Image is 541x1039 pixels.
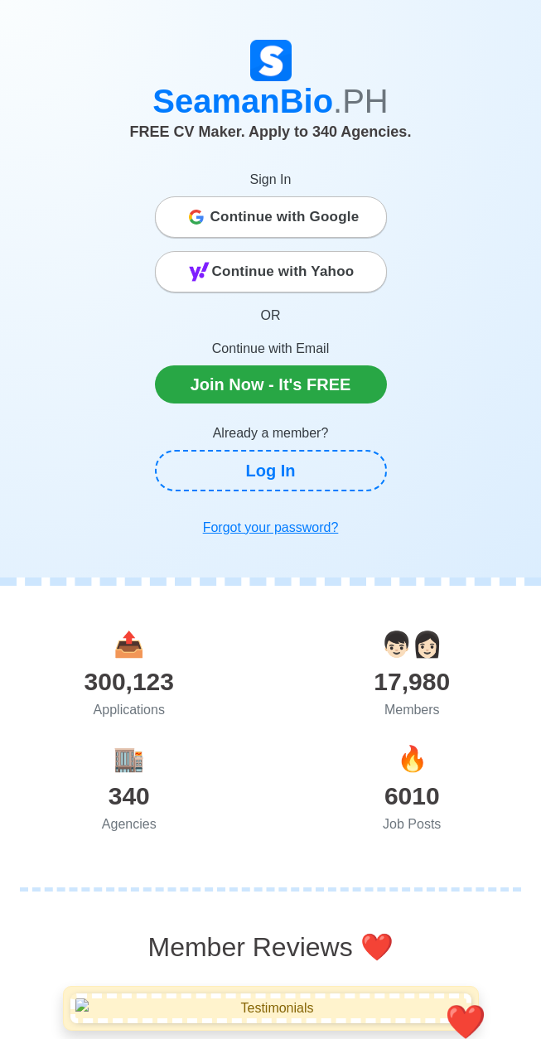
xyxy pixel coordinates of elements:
p: Already a member? [155,423,387,443]
span: emoji [360,932,394,962]
p: OR [155,306,387,326]
a: Join Now - It's FREE [155,365,387,404]
span: Continue with Google [210,201,360,234]
h2: Member Reviews [60,931,482,963]
span: users [381,631,442,658]
h1: SeamanBio [60,81,482,121]
span: FREE CV Maker. Apply to 340 Agencies. [130,123,412,140]
img: Testimonials [70,993,471,1023]
p: Continue with Email [155,339,387,359]
a: Forgot your password? [155,511,387,544]
span: agencies [114,745,144,772]
a: Log In [155,450,387,491]
span: .PH [333,83,389,119]
span: applications [114,631,144,658]
p: Sign In [155,170,387,190]
img: Logo [250,40,292,81]
span: jobs [397,745,427,772]
span: Continue with Yahoo [212,255,355,288]
button: Continue with Google [155,196,387,238]
u: Forgot your password? [203,520,339,534]
button: Continue with Yahoo [155,251,387,292]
